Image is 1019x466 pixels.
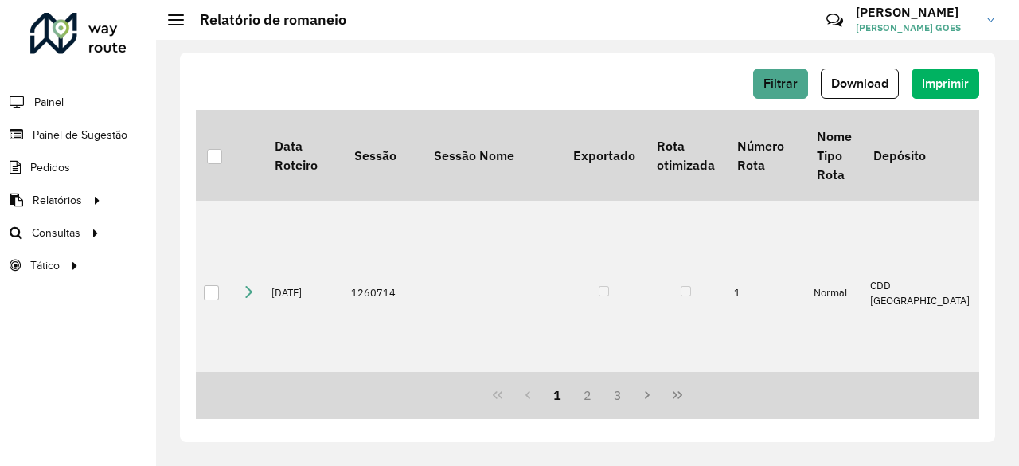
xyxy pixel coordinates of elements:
span: Tático [30,257,60,274]
h3: [PERSON_NAME] [856,5,975,20]
th: Data Roteiro [264,110,343,201]
span: Painel de Sugestão [33,127,127,143]
th: Rota otimizada [646,110,725,201]
td: 1 [726,201,806,385]
td: [DATE] [264,201,343,385]
button: Next Page [633,380,663,410]
button: 2 [572,380,603,410]
td: Normal [806,201,862,385]
th: Número Rota [726,110,806,201]
button: Download [821,69,899,99]
button: Imprimir [912,69,979,99]
td: 1260714 [343,201,423,385]
span: Imprimir [922,76,969,90]
h2: Relatório de romaneio [184,11,346,29]
span: Pedidos [30,159,70,176]
span: Painel [34,94,64,111]
th: Nome Tipo Rota [806,110,862,201]
span: Consultas [32,225,80,241]
td: CDD [GEOGRAPHIC_DATA] [862,201,978,385]
span: [PERSON_NAME] GOES [856,21,975,35]
button: Filtrar [753,69,808,99]
th: Depósito [862,110,978,201]
span: Filtrar [763,76,798,90]
a: Contato Rápido [818,3,852,37]
th: Exportado [562,110,646,201]
span: Download [831,76,888,90]
button: Last Page [662,380,693,410]
button: 1 [542,380,572,410]
th: Sessão Nome [423,110,562,201]
button: 3 [603,380,633,410]
span: Relatórios [33,192,82,209]
th: Sessão [343,110,423,201]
